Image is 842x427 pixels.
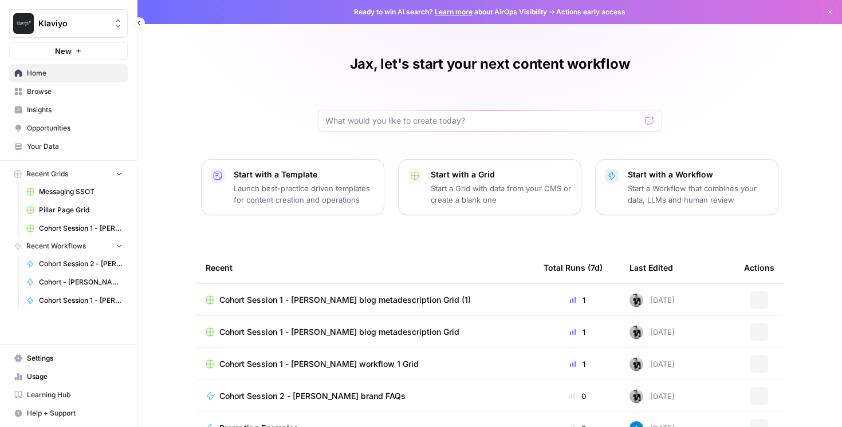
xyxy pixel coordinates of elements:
[206,326,525,338] a: Cohort Session 1 - [PERSON_NAME] blog metadescription Grid
[26,241,86,251] span: Recent Workflows
[206,390,525,402] a: Cohort Session 2 - [PERSON_NAME] brand FAQs
[27,141,123,152] span: Your Data
[544,294,611,306] div: 1
[21,273,128,291] a: Cohort - [PERSON_NAME] Workflow Test (Meta desc. existing blog)
[39,259,123,269] span: Cohort Session 2 - [PERSON_NAME] brand FAQs
[21,201,128,219] a: Pillar Page Grid
[629,293,675,307] div: [DATE]
[219,390,406,402] span: Cohort Session 2 - [PERSON_NAME] brand FAQs
[544,358,611,370] div: 1
[629,325,643,339] img: qq1exqcea0wapzto7wd7elbwtl3p
[206,252,525,283] div: Recent
[27,123,123,133] span: Opportunities
[39,295,123,306] span: Cohort Session 1 - [PERSON_NAME] blog metadescription
[556,7,625,17] span: Actions early access
[629,252,673,283] div: Last Edited
[629,389,675,403] div: [DATE]
[9,386,128,404] a: Learning Hub
[21,219,128,238] a: Cohort Session 1 - [PERSON_NAME] workflow 1 Grid
[628,169,769,180] p: Start with a Workflow
[39,205,123,215] span: Pillar Page Grid
[27,105,123,115] span: Insights
[26,169,68,179] span: Recent Grids
[544,252,603,283] div: Total Runs (7d)
[27,68,123,78] span: Home
[435,7,473,16] a: Learn more
[9,367,128,386] a: Usage
[595,159,778,215] button: Start with a WorkflowStart a Workflow that combines your data, LLMs and human review
[13,13,34,34] img: Klaviyo Logo
[27,408,123,418] span: Help + Support
[629,357,675,371] div: [DATE]
[431,183,572,205] p: Start a Grid with data from your CMS or create a blank one
[39,187,123,197] span: Messaging SSOT
[9,238,128,255] button: Recent Workflows
[9,42,128,60] button: New
[431,169,572,180] p: Start with a Grid
[9,64,128,82] a: Home
[206,358,525,370] a: Cohort Session 1 - [PERSON_NAME] workflow 1 Grid
[629,325,675,339] div: [DATE]
[219,326,459,338] span: Cohort Session 1 - [PERSON_NAME] blog metadescription Grid
[27,390,123,400] span: Learning Hub
[9,137,128,156] a: Your Data
[544,390,611,402] div: 0
[234,183,375,205] p: Launch best-practice driven templates for content creation and operations
[234,169,375,180] p: Start with a Template
[398,159,581,215] button: Start with a GridStart a Grid with data from your CMS or create a blank one
[544,326,611,338] div: 1
[206,294,525,306] a: Cohort Session 1 - [PERSON_NAME] blog metadescription Grid (1)
[21,183,128,201] a: Messaging SSOT
[39,277,123,287] span: Cohort - [PERSON_NAME] Workflow Test (Meta desc. existing blog)
[55,45,72,57] span: New
[744,252,774,283] div: Actions
[629,357,643,371] img: qq1exqcea0wapzto7wd7elbwtl3p
[38,18,108,29] span: Klaviyo
[354,7,547,17] span: Ready to win AI search? about AirOps Visibility
[9,165,128,183] button: Recent Grids
[325,115,640,126] input: What would you like to create today?
[39,223,123,234] span: Cohort Session 1 - [PERSON_NAME] workflow 1 Grid
[9,9,128,38] button: Workspace: Klaviyo
[9,404,128,422] button: Help + Support
[9,82,128,101] a: Browse
[21,255,128,273] a: Cohort Session 2 - [PERSON_NAME] brand FAQs
[9,101,128,119] a: Insights
[21,291,128,310] a: Cohort Session 1 - [PERSON_NAME] blog metadescription
[219,294,471,306] span: Cohort Session 1 - [PERSON_NAME] blog metadescription Grid (1)
[628,183,769,205] p: Start a Workflow that combines your data, LLMs and human review
[27,371,123,382] span: Usage
[27,86,123,97] span: Browse
[9,349,128,367] a: Settings
[629,293,643,307] img: qq1exqcea0wapzto7wd7elbwtl3p
[9,119,128,137] a: Opportunities
[629,389,643,403] img: qq1exqcea0wapzto7wd7elbwtl3p
[350,55,630,73] h1: Jax, let's start your next content workflow
[219,358,419,370] span: Cohort Session 1 - [PERSON_NAME] workflow 1 Grid
[201,159,384,215] button: Start with a TemplateLaunch best-practice driven templates for content creation and operations
[27,353,123,363] span: Settings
